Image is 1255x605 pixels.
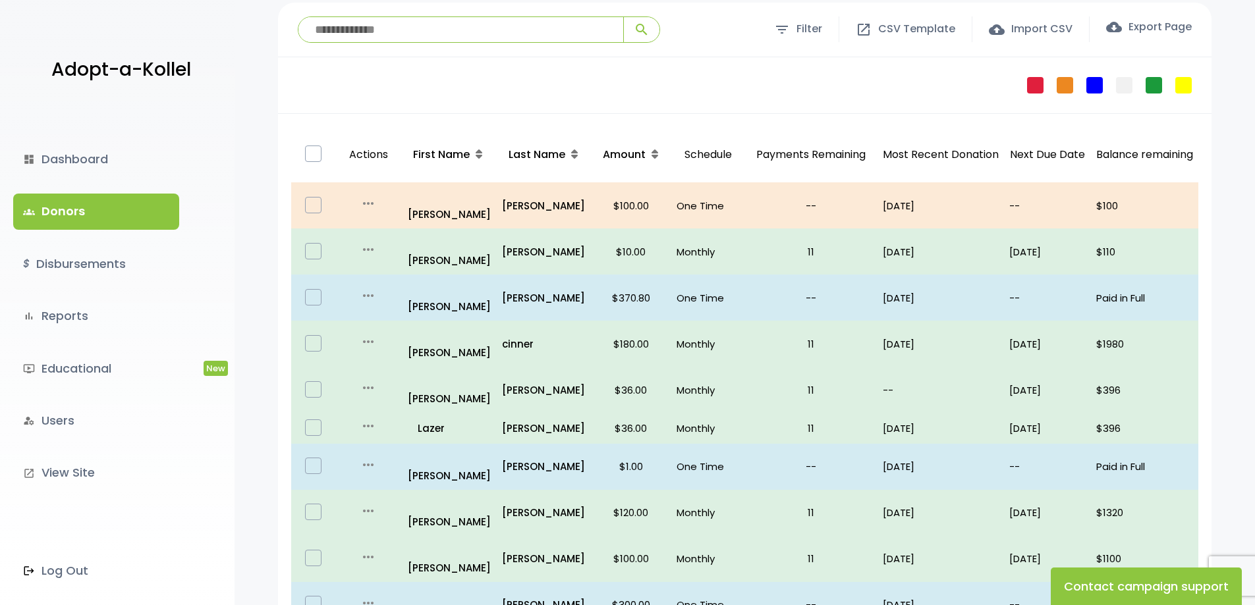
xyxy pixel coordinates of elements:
[408,449,491,485] a: [PERSON_NAME]
[623,17,659,42] button: search
[677,335,739,353] p: Monthly
[989,22,1005,38] span: cloud_upload
[408,372,491,408] p: [PERSON_NAME]
[360,380,376,396] i: more_horiz
[883,145,999,165] p: Most Recent Donation
[1096,145,1193,165] p: Balance remaining
[502,335,586,353] a: cinner
[677,550,739,567] p: Monthly
[677,504,739,521] p: Monthly
[883,243,999,261] p: [DATE]
[883,458,999,475] p: [DATE]
[23,153,35,165] i: dashboard
[13,194,179,229] a: groupsDonors
[360,196,376,211] i: more_horiz
[509,147,565,162] span: Last Name
[360,242,376,257] i: more_horiz
[750,550,872,567] p: 11
[408,495,491,531] a: [PERSON_NAME]
[596,335,666,353] p: $180.00
[1096,243,1193,261] p: $110
[13,553,179,589] a: Log Out
[677,381,739,399] p: Monthly
[408,280,491,315] a: [PERSON_NAME]
[1009,145,1086,165] p: Next Due Date
[1009,335,1086,353] p: [DATE]
[1011,20,1073,39] span: Import CSV
[1009,289,1086,307] p: --
[1106,19,1192,35] label: Export Page
[360,457,376,473] i: more_horiz
[750,458,872,475] p: --
[634,22,650,38] span: search
[750,335,872,353] p: 11
[502,289,586,307] a: [PERSON_NAME]
[23,310,35,322] i: bar_chart
[750,381,872,399] p: 11
[408,326,491,361] p: [PERSON_NAME]
[23,467,35,479] i: launch
[677,243,739,261] p: Monthly
[596,197,666,215] p: $100.00
[408,419,491,437] a: Lazer
[1096,419,1193,437] p: $396
[596,419,666,437] p: $36.00
[408,234,491,269] a: [PERSON_NAME]
[883,381,999,399] p: --
[502,243,586,261] p: [PERSON_NAME]
[856,22,872,38] span: open_in_new
[1096,335,1193,353] p: $1980
[750,197,872,215] p: --
[596,504,666,521] p: $120.00
[13,298,179,334] a: bar_chartReports
[750,504,872,521] p: 11
[750,419,872,437] p: 11
[1009,243,1086,261] p: [DATE]
[796,20,822,39] span: Filter
[774,22,790,38] span: filter_list
[883,197,999,215] p: [DATE]
[360,549,376,565] i: more_horiz
[360,418,376,434] i: more_horiz
[603,147,646,162] span: Amount
[13,351,179,386] a: ondemand_videoEducationalNew
[1009,419,1086,437] p: [DATE]
[502,381,586,399] p: [PERSON_NAME]
[13,246,179,282] a: $Disbursements
[883,419,999,437] p: [DATE]
[413,147,470,162] span: First Name
[1051,567,1242,605] button: Contact campaign support
[883,289,999,307] p: [DATE]
[878,20,955,39] span: CSV Template
[1106,19,1122,35] span: cloud_download
[13,403,179,438] a: manage_accountsUsers
[408,188,491,223] p: [PERSON_NAME]
[677,419,739,437] p: Monthly
[360,503,376,519] i: more_horiz
[1009,504,1086,521] p: [DATE]
[502,197,586,215] a: [PERSON_NAME]
[23,206,35,218] span: groups
[1009,458,1086,475] p: --
[13,455,179,490] a: launchView Site
[1096,550,1193,567] p: $1100
[204,361,228,376] span: New
[677,289,739,307] p: One Time
[1096,289,1193,307] p: Paid in Full
[502,458,586,475] p: [PERSON_NAME]
[502,504,586,521] a: [PERSON_NAME]
[596,550,666,567] p: $100.00
[408,541,491,577] a: [PERSON_NAME]
[883,550,999,567] p: [DATE]
[750,289,872,307] p: --
[750,243,872,261] p: 11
